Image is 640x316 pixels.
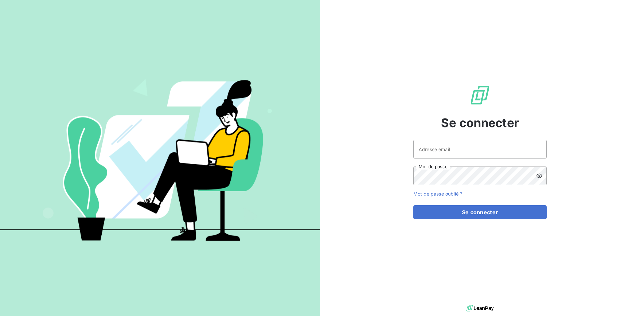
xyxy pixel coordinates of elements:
[441,114,519,132] span: Se connecter
[413,191,462,197] a: Mot de passe oublié ?
[469,84,491,106] img: Logo LeanPay
[466,303,494,313] img: logo
[413,140,547,159] input: placeholder
[413,205,547,219] button: Se connecter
